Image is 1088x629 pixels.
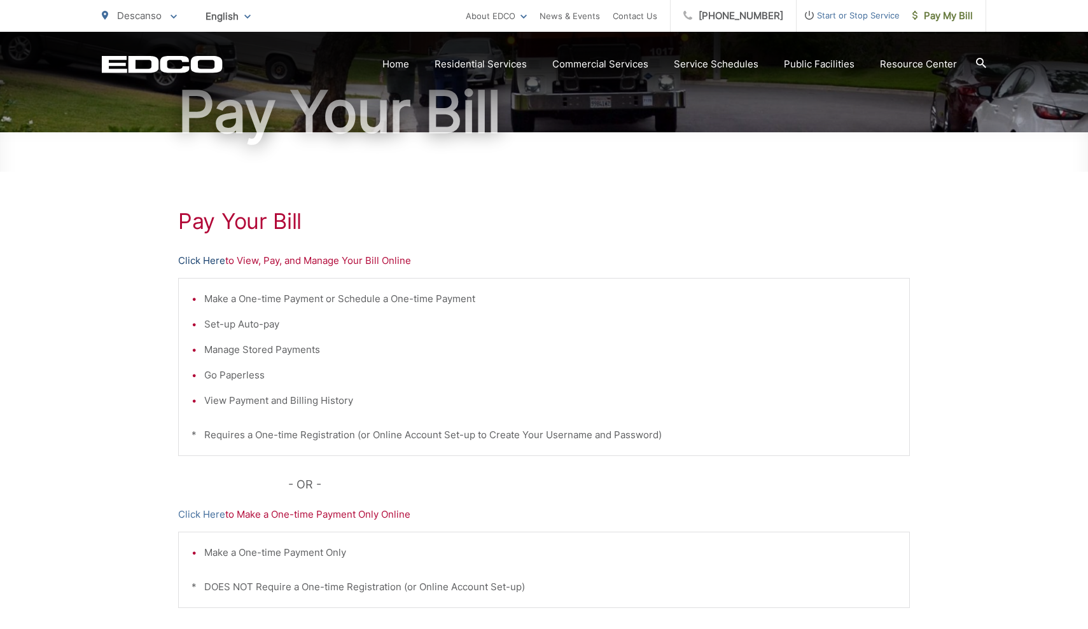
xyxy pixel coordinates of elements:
[435,57,527,72] a: Residential Services
[204,545,896,560] li: Make a One-time Payment Only
[204,317,896,332] li: Set-up Auto-pay
[178,507,225,522] a: Click Here
[613,8,657,24] a: Contact Us
[912,8,973,24] span: Pay My Bill
[674,57,758,72] a: Service Schedules
[178,253,910,268] p: to View, Pay, and Manage Your Bill Online
[102,80,986,144] h1: Pay Your Bill
[382,57,409,72] a: Home
[192,579,896,595] p: * DOES NOT Require a One-time Registration (or Online Account Set-up)
[178,253,225,268] a: Click Here
[552,57,648,72] a: Commercial Services
[784,57,854,72] a: Public Facilities
[117,10,162,22] span: Descanso
[288,475,910,494] p: - OR -
[178,507,910,522] p: to Make a One-time Payment Only Online
[880,57,957,72] a: Resource Center
[102,55,223,73] a: EDCD logo. Return to the homepage.
[204,368,896,383] li: Go Paperless
[178,209,910,234] h1: Pay Your Bill
[466,8,527,24] a: About EDCO
[540,8,600,24] a: News & Events
[192,427,896,443] p: * Requires a One-time Registration (or Online Account Set-up to Create Your Username and Password)
[204,291,896,307] li: Make a One-time Payment or Schedule a One-time Payment
[204,342,896,357] li: Manage Stored Payments
[196,5,260,27] span: English
[204,393,896,408] li: View Payment and Billing History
